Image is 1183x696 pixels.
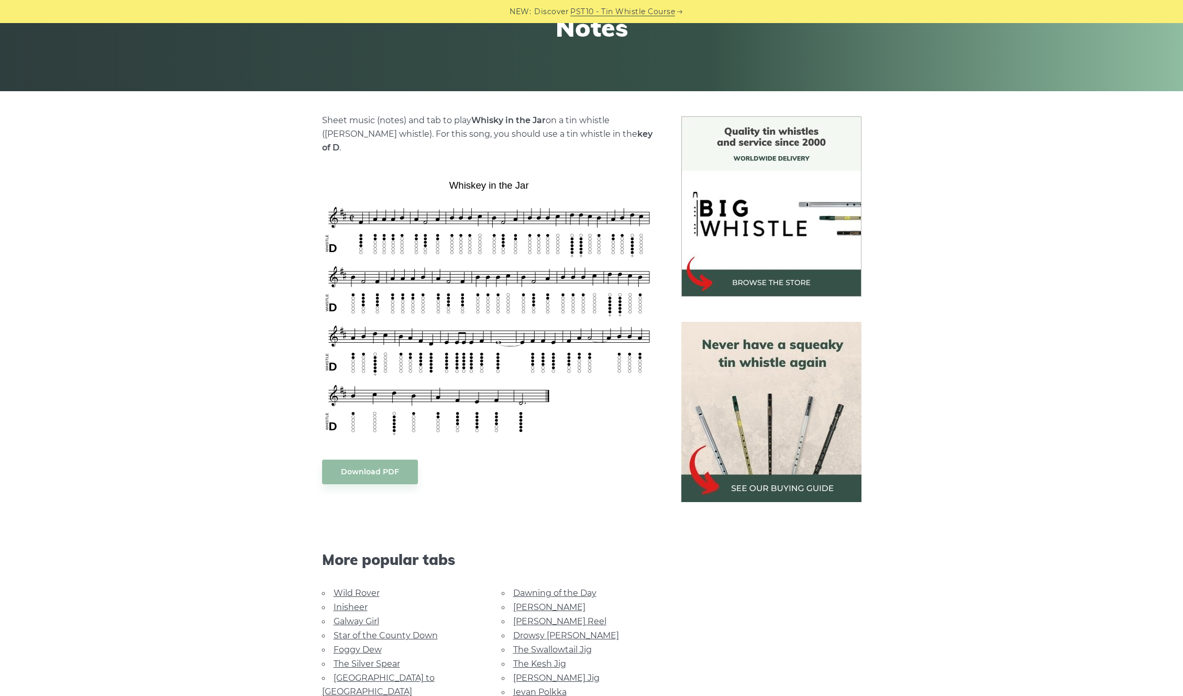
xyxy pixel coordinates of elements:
[334,588,380,598] a: Wild Rover
[322,129,653,153] strong: key of D
[322,176,656,438] img: Whiskey in the Jar Tin Whistle Tab & Sheet Music
[471,115,546,125] strong: Whisky in the Jar
[513,630,619,640] a: Drowsy [PERSON_NAME]
[513,588,596,598] a: Dawning of the Day
[513,616,606,626] a: [PERSON_NAME] Reel
[513,659,566,669] a: The Kesh Jig
[510,6,531,18] span: NEW:
[681,116,861,297] img: BigWhistle Tin Whistle Store
[334,659,400,669] a: The Silver Spear
[334,630,438,640] a: Star of the County Down
[334,616,379,626] a: Galway Girl
[334,602,368,612] a: Inisheer
[322,551,656,569] span: More popular tabs
[334,645,382,655] a: Foggy Dew
[322,460,418,484] a: Download PDF
[534,6,569,18] span: Discover
[681,322,861,502] img: tin whistle buying guide
[570,6,675,18] a: PST10 - Tin Whistle Course
[322,114,656,155] p: Sheet music (notes) and tab to play on a tin whistle ([PERSON_NAME] whistle). For this song, you ...
[513,673,600,683] a: [PERSON_NAME] Jig
[513,645,592,655] a: The Swallowtail Jig
[513,602,585,612] a: [PERSON_NAME]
